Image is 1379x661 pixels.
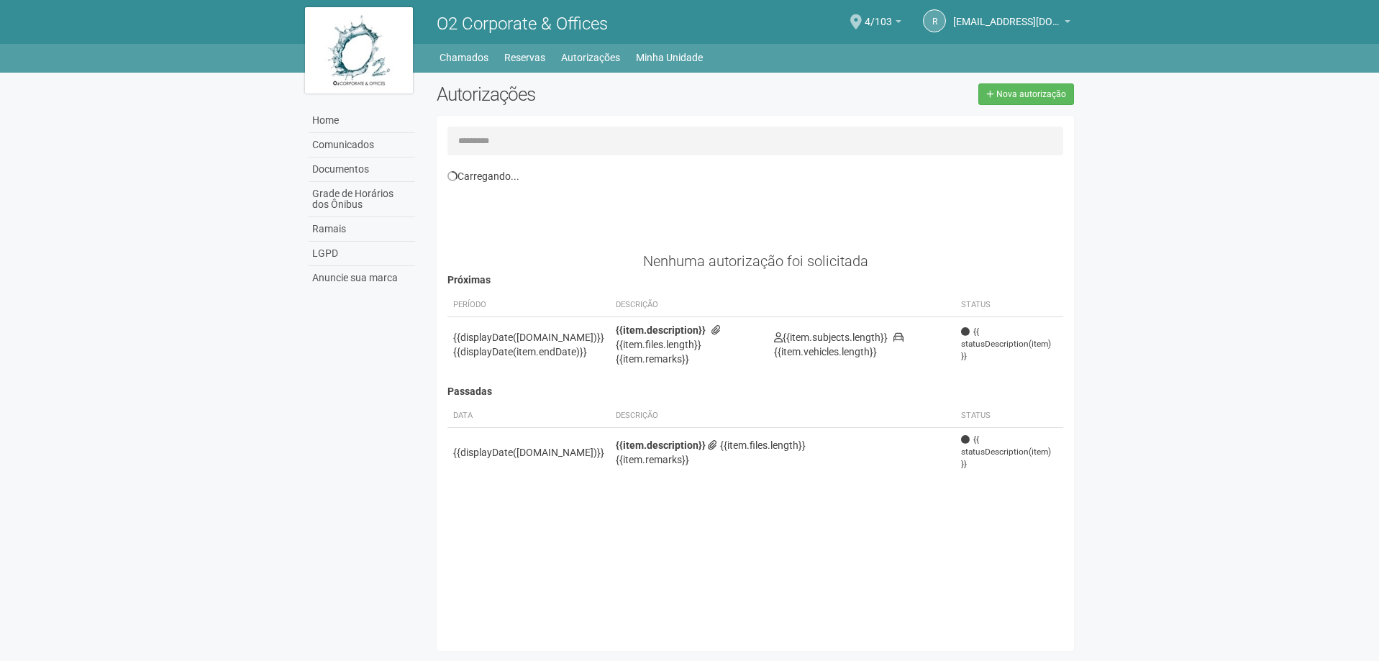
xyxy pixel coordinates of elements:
span: {{ statusDescription(item) }} [961,326,1057,363]
a: Chamados [440,47,488,68]
a: Minha Unidade [636,47,703,68]
a: LGPD [309,242,415,266]
img: logo.jpg [305,7,413,94]
div: Nenhuma autorização foi solicitada [447,255,1064,268]
h2: Autorizações [437,83,745,105]
a: Reservas [504,47,545,68]
th: Data [447,404,610,428]
strong: {{item.description}} [616,324,706,336]
div: {{displayDate([DOMAIN_NAME])}} [453,445,604,460]
th: Status [955,293,1063,317]
a: r [923,9,946,32]
span: {{item.vehicles.length}} [774,332,904,357]
a: Anuncie sua marca [309,266,415,290]
a: Grade de Horários dos Ônibus [309,182,415,217]
th: Descrição [610,293,768,317]
span: {{item.files.length}} [708,439,806,451]
a: Home [309,109,415,133]
span: {{item.subjects.length}} [774,332,888,343]
a: 4/103 [865,18,901,29]
span: 4/103 [865,2,892,27]
th: Período [447,293,610,317]
a: Ramais [309,217,415,242]
a: Nova autorização [978,83,1074,105]
th: Status [955,404,1063,428]
div: {{displayDate(item.endDate)}} [453,345,604,359]
span: {{ statusDescription(item) }} [961,434,1057,470]
a: Autorizações [561,47,620,68]
div: {{item.remarks}} [616,352,763,366]
div: {{item.remarks}} [616,452,950,467]
h4: Próximas [447,275,1064,286]
div: {{displayDate([DOMAIN_NAME])}} [453,330,604,345]
span: riodejaneiro.o2corporate@regus.com [953,2,1061,27]
a: Documentos [309,158,415,182]
strong: {{item.description}} [616,439,706,451]
span: {{item.files.length}} [616,324,724,350]
h4: Passadas [447,386,1064,397]
div: Carregando... [447,170,1064,183]
a: Comunicados [309,133,415,158]
th: Descrição [610,404,956,428]
span: Nova autorização [996,89,1066,99]
span: O2 Corporate & Offices [437,14,608,34]
a: [EMAIL_ADDRESS][DOMAIN_NAME] [953,18,1070,29]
